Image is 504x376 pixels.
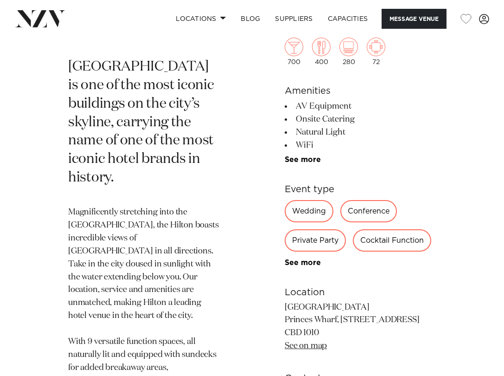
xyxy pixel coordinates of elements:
div: Private Party [285,229,346,252]
a: BLOG [233,9,268,29]
img: cocktail.png [285,38,303,56]
div: 400 [312,38,331,65]
li: Natural Light [285,126,436,139]
img: dining.png [312,38,331,56]
a: See on map [285,342,327,350]
div: 72 [367,38,385,65]
li: Onsite Catering [285,113,436,126]
a: Capacities [320,9,376,29]
p: [GEOGRAPHIC_DATA] Princes Wharf, [STREET_ADDRESS] CBD 1010 [285,301,436,353]
h6: Location [285,285,436,299]
img: theatre.png [339,38,358,56]
div: Cocktail Function [353,229,431,252]
button: Message Venue [382,9,447,29]
img: meeting.png [367,38,385,56]
div: Conference [340,200,397,222]
p: [GEOGRAPHIC_DATA] is one of the most iconic buildings on the city’s skyline, carrying the name of... [68,58,219,188]
h6: Amenities [285,84,436,98]
a: SUPPLIERS [268,9,320,29]
div: 280 [339,38,358,65]
img: nzv-logo.png [15,10,65,27]
div: Wedding [285,200,333,222]
a: Locations [168,9,233,29]
li: WiFi [285,139,436,152]
li: AV Equipment [285,100,436,113]
div: 700 [285,38,303,65]
h6: Event type [285,182,436,196]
